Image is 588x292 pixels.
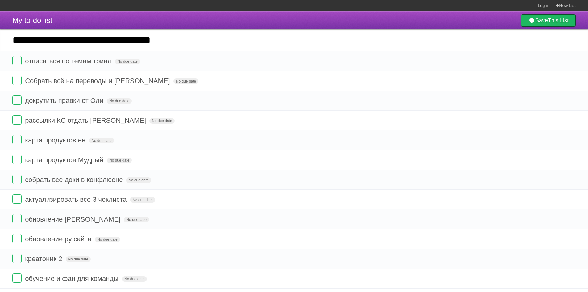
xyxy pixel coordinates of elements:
[12,175,22,184] label: Done
[12,155,22,164] label: Done
[25,275,120,282] span: обучение и фан для команды
[149,118,174,124] span: No due date
[115,59,140,64] span: No due date
[130,197,155,203] span: No due date
[12,95,22,105] label: Done
[25,136,87,144] span: карта продуктов ен
[12,214,22,223] label: Done
[521,14,576,27] a: SaveThis List
[122,276,147,282] span: No due date
[126,177,151,183] span: No due date
[12,56,22,65] label: Done
[89,138,114,143] span: No due date
[12,254,22,263] label: Done
[12,273,22,283] label: Done
[548,17,569,23] b: This List
[12,115,22,125] label: Done
[25,77,172,85] span: Собрать всё на переводы и [PERSON_NAME]
[124,217,149,222] span: No due date
[66,256,91,262] span: No due date
[25,235,93,243] span: обновление ру сайта
[12,135,22,144] label: Done
[25,97,105,104] span: докрутить правки от Оли
[25,176,124,184] span: собрать все доки в конфлюенс
[25,255,64,263] span: креатоник 2
[12,194,22,204] label: Done
[25,156,105,164] span: карта продуктов Мудрый
[25,57,113,65] span: отписаться по темам триал
[12,16,52,24] span: My to-do list
[107,98,132,104] span: No due date
[25,215,122,223] span: обновление [PERSON_NAME]
[12,76,22,85] label: Done
[107,158,132,163] span: No due date
[12,234,22,243] label: Done
[25,116,148,124] span: рассылки КС отдать [PERSON_NAME]
[173,78,198,84] span: No due date
[25,196,128,203] span: актуализировать все 3 чеклиста
[95,237,120,242] span: No due date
